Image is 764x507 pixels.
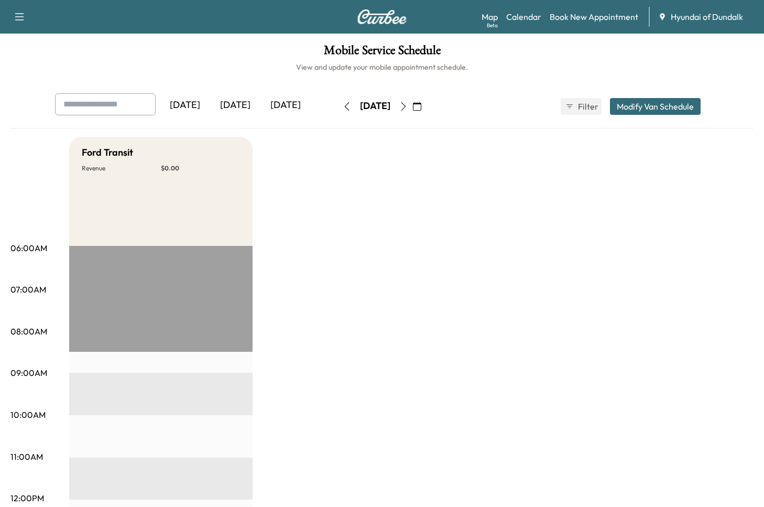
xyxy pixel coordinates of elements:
[10,325,47,338] p: 08:00AM
[210,93,260,117] div: [DATE]
[10,408,46,421] p: 10:00AM
[10,283,46,296] p: 07:00AM
[671,10,743,23] span: Hyundai of Dundalk
[82,164,161,172] p: Revenue
[10,450,43,463] p: 11:00AM
[561,98,602,115] button: Filter
[550,10,638,23] a: Book New Appointment
[10,62,754,72] h6: View and update your mobile appointment schedule.
[578,100,597,113] span: Filter
[10,366,47,379] p: 09:00AM
[10,242,47,254] p: 06:00AM
[360,100,390,113] div: [DATE]
[161,164,240,172] p: $ 0.00
[10,492,44,504] p: 12:00PM
[610,98,701,115] button: Modify Van Schedule
[482,10,498,23] a: MapBeta
[82,145,133,160] h5: Ford Transit
[260,93,311,117] div: [DATE]
[506,10,541,23] a: Calendar
[160,93,210,117] div: [DATE]
[357,9,407,24] img: Curbee Logo
[10,44,754,62] h1: Mobile Service Schedule
[487,21,498,29] div: Beta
